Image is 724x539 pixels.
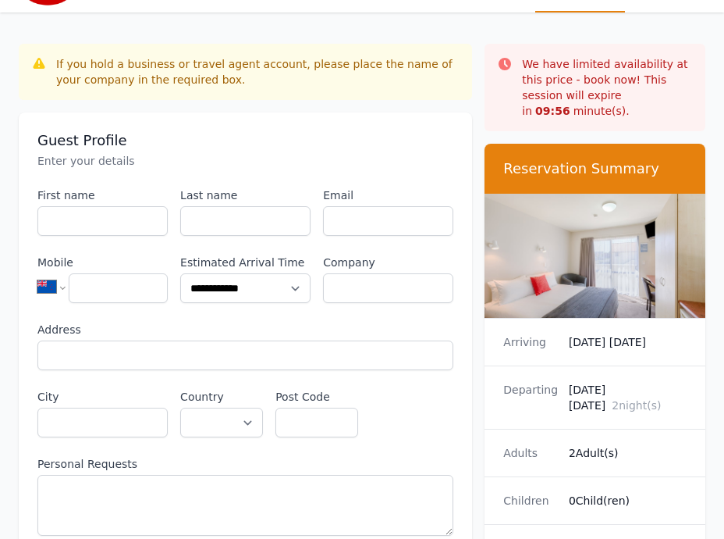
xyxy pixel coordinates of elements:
p: Enter your details [37,153,453,169]
h3: Reservation Summary [503,159,687,178]
label: Address [37,322,453,337]
label: Country [180,389,263,405]
dd: [DATE] [DATE] [569,382,687,413]
label: Company [323,255,453,270]
label: Email [323,187,453,203]
dt: Arriving [503,334,556,350]
dd: 0 Child(ren) [569,493,687,509]
dt: Children [503,493,556,509]
label: Estimated Arrival Time [180,255,311,270]
label: Last name [180,187,311,203]
dt: Adults [503,445,556,461]
img: Compact Queen Studio [484,194,705,318]
dt: Departing [503,382,556,413]
span: 2 night(s) [612,399,661,412]
div: If you hold a business or travel agent account, please place the name of your company in the requ... [56,56,460,87]
strong: 09 : 56 [535,105,570,117]
h3: Guest Profile [37,131,453,150]
dd: [DATE] [DATE] [569,334,687,350]
label: Post Code [275,389,358,405]
p: We have limited availability at this price - book now! This session will expire in minute(s). [522,56,693,119]
label: City [37,389,168,405]
label: Mobile [37,255,168,270]
label: First name [37,187,168,203]
label: Personal Requests [37,456,453,472]
dd: 2 Adult(s) [569,445,687,461]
